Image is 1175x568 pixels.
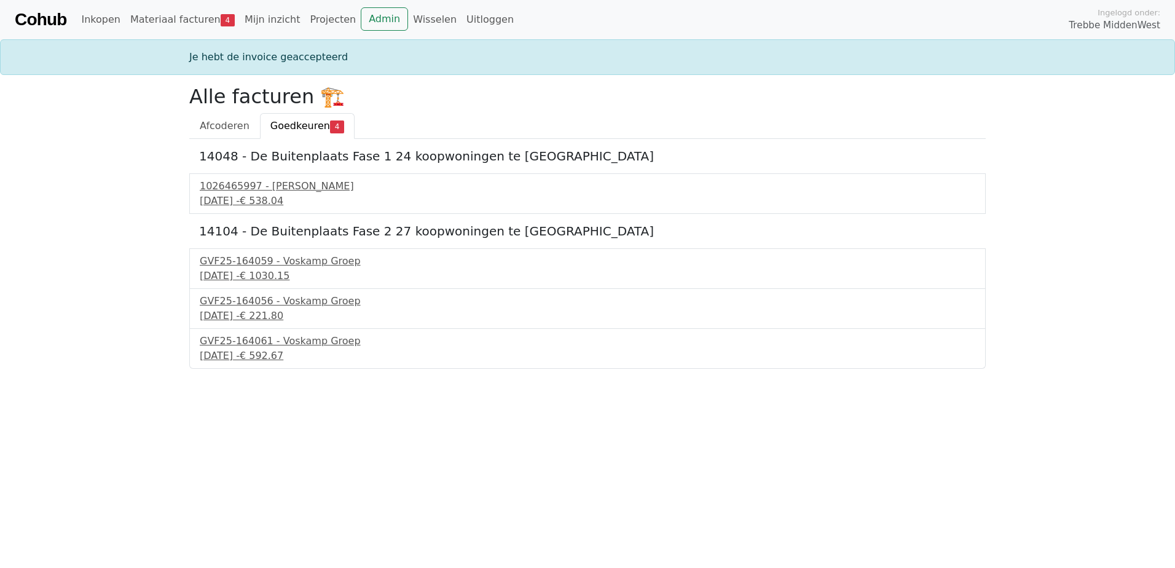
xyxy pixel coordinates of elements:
[182,50,993,65] div: Je hebt de invoice geaccepteerd
[199,224,976,239] h5: 14104 - De Buitenplaats Fase 2 27 koopwoningen te [GEOGRAPHIC_DATA]
[200,349,975,363] div: [DATE] -
[200,254,975,269] div: GVF25-164059 - Voskamp Groep
[361,7,408,31] a: Admin
[221,14,235,26] span: 4
[76,7,125,32] a: Inkopen
[240,195,283,207] span: € 538.04
[1098,7,1160,18] span: Ingelogd onder:
[189,113,260,139] a: Afcoderen
[462,7,519,32] a: Uitloggen
[200,294,975,309] div: GVF25-164056 - Voskamp Groep
[200,334,975,363] a: GVF25-164061 - Voskamp Groep[DATE] -€ 592.67
[240,270,289,282] span: € 1030.15
[240,350,283,361] span: € 592.67
[200,194,975,208] div: [DATE] -
[330,120,344,133] span: 4
[408,7,462,32] a: Wisselen
[240,310,283,321] span: € 221.80
[260,113,355,139] a: Goedkeuren4
[200,179,975,208] a: 1026465997 - [PERSON_NAME][DATE] -€ 538.04
[15,5,66,34] a: Cohub
[270,120,330,132] span: Goedkeuren
[200,309,975,323] div: [DATE] -
[200,120,250,132] span: Afcoderen
[189,85,986,108] h2: Alle facturen 🏗️
[200,254,975,283] a: GVF25-164059 - Voskamp Groep[DATE] -€ 1030.15
[200,334,975,349] div: GVF25-164061 - Voskamp Groep
[125,7,240,32] a: Materiaal facturen4
[200,269,975,283] div: [DATE] -
[240,7,305,32] a: Mijn inzicht
[1069,18,1160,33] span: Trebbe MiddenWest
[305,7,361,32] a: Projecten
[199,149,976,164] h5: 14048 - De Buitenplaats Fase 1 24 koopwoningen te [GEOGRAPHIC_DATA]
[200,294,975,323] a: GVF25-164056 - Voskamp Groep[DATE] -€ 221.80
[200,179,975,194] div: 1026465997 - [PERSON_NAME]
